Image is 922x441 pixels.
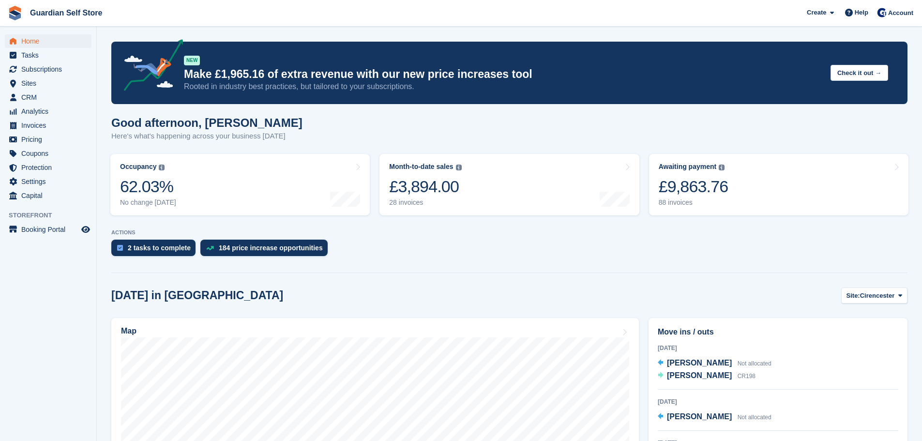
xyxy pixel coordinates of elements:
[5,34,91,48] a: menu
[21,105,79,118] span: Analytics
[21,133,79,146] span: Pricing
[120,163,156,171] div: Occupancy
[888,8,913,18] span: Account
[658,397,898,406] div: [DATE]
[5,223,91,236] a: menu
[831,65,888,81] button: Check it out →
[21,48,79,62] span: Tasks
[111,116,302,129] h1: Good afternoon, [PERSON_NAME]
[121,327,136,335] h2: Map
[159,165,165,170] img: icon-info-grey-7440780725fd019a000dd9b08b2336e03edf1995a4989e88bcd33f0948082b44.svg
[738,360,771,367] span: Not allocated
[111,131,302,142] p: Here's what's happening across your business [DATE]
[659,198,728,207] div: 88 invoices
[219,244,323,252] div: 184 price increase opportunities
[389,177,461,197] div: £3,894.00
[738,373,756,380] span: CR198
[21,175,79,188] span: Settings
[110,154,370,215] a: Occupancy 62.03% No change [DATE]
[5,91,91,104] a: menu
[206,246,214,250] img: price_increase_opportunities-93ffe204e8149a01c8c9dc8f82e8f89637d9d84a8eef4429ea346261dce0b2c0.svg
[667,371,732,380] span: [PERSON_NAME]
[111,229,907,236] p: ACTIONS
[8,6,22,20] img: stora-icon-8386f47178a22dfd0bd8f6a31ec36ba5ce8667c1dd55bd0f319d3a0aa187defe.svg
[658,411,771,424] a: [PERSON_NAME] Not allocated
[5,133,91,146] a: menu
[658,370,756,382] a: [PERSON_NAME] CR198
[667,412,732,421] span: [PERSON_NAME]
[120,198,176,207] div: No change [DATE]
[846,291,860,301] span: Site:
[5,161,91,174] a: menu
[667,359,732,367] span: [PERSON_NAME]
[26,5,106,21] a: Guardian Self Store
[841,288,907,304] button: Site: Cirencester
[649,154,908,215] a: Awaiting payment £9,863.76 88 invoices
[111,240,200,261] a: 2 tasks to complete
[379,154,639,215] a: Month-to-date sales £3,894.00 28 invoices
[659,177,728,197] div: £9,863.76
[659,163,717,171] div: Awaiting payment
[456,165,462,170] img: icon-info-grey-7440780725fd019a000dd9b08b2336e03edf1995a4989e88bcd33f0948082b44.svg
[21,76,79,90] span: Sites
[184,81,823,92] p: Rooted in industry best practices, but tailored to your subscriptions.
[5,62,91,76] a: menu
[21,62,79,76] span: Subscriptions
[5,119,91,132] a: menu
[21,189,79,202] span: Capital
[719,165,725,170] img: icon-info-grey-7440780725fd019a000dd9b08b2336e03edf1995a4989e88bcd33f0948082b44.svg
[5,175,91,188] a: menu
[116,39,183,94] img: price-adjustments-announcement-icon-8257ccfd72463d97f412b2fc003d46551f7dbcb40ab6d574587a9cd5c0d94...
[389,198,461,207] div: 28 invoices
[389,163,453,171] div: Month-to-date sales
[807,8,826,17] span: Create
[877,8,887,17] img: Tom Scott
[5,189,91,202] a: menu
[111,289,283,302] h2: [DATE] in [GEOGRAPHIC_DATA]
[5,105,91,118] a: menu
[658,326,898,338] h2: Move ins / outs
[117,245,123,251] img: task-75834270c22a3079a89374b754ae025e5fb1db73e45f91037f5363f120a921f8.svg
[80,224,91,235] a: Preview store
[184,67,823,81] p: Make £1,965.16 of extra revenue with our new price increases tool
[184,56,200,65] div: NEW
[738,414,771,421] span: Not allocated
[5,76,91,90] a: menu
[5,147,91,160] a: menu
[9,211,96,220] span: Storefront
[200,240,333,261] a: 184 price increase opportunities
[120,177,176,197] div: 62.03%
[21,223,79,236] span: Booking Portal
[21,147,79,160] span: Coupons
[21,119,79,132] span: Invoices
[21,161,79,174] span: Protection
[21,91,79,104] span: CRM
[860,291,895,301] span: Cirencester
[128,244,191,252] div: 2 tasks to complete
[5,48,91,62] a: menu
[658,344,898,352] div: [DATE]
[21,34,79,48] span: Home
[658,357,771,370] a: [PERSON_NAME] Not allocated
[855,8,868,17] span: Help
